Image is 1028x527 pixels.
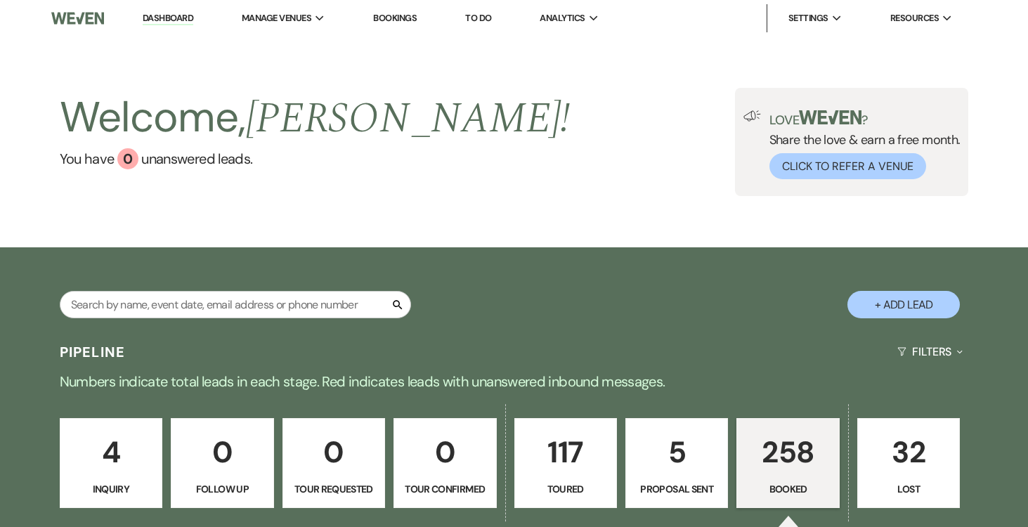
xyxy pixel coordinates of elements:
input: Search by name, event date, email address or phone number [60,291,411,318]
h3: Pipeline [60,342,126,362]
a: 5Proposal Sent [625,418,728,508]
p: 4 [69,429,153,476]
p: Proposal Sent [635,481,719,497]
span: [PERSON_NAME] ! [246,86,571,151]
span: Settings [788,11,828,25]
a: Bookings [373,12,417,24]
p: 32 [866,429,951,476]
img: Weven Logo [51,4,104,33]
a: You have 0 unanswered leads. [60,148,571,169]
p: 5 [635,429,719,476]
p: 0 [180,429,264,476]
p: 117 [523,429,608,476]
img: loud-speaker-illustration.svg [743,110,761,122]
p: Numbers indicate total leads in each stage. Red indicates leads with unanswered inbound messages. [8,370,1020,393]
p: Tour Confirmed [403,481,487,497]
div: Share the love & earn a free month. [761,110,961,179]
a: 32Lost [857,418,960,508]
img: weven-logo-green.svg [799,110,861,124]
a: To Do [465,12,491,24]
p: 0 [403,429,487,476]
p: Follow Up [180,481,264,497]
h2: Welcome, [60,88,571,148]
a: 0Follow Up [171,418,273,508]
p: Lost [866,481,951,497]
p: Toured [523,481,608,497]
a: 258Booked [736,418,839,508]
span: Manage Venues [242,11,311,25]
a: Dashboard [143,12,193,25]
p: Love ? [769,110,961,126]
button: + Add Lead [847,291,960,318]
button: Filters [892,333,968,370]
p: 0 [292,429,376,476]
span: Analytics [540,11,585,25]
a: 117Toured [514,418,617,508]
a: 0Tour Requested [282,418,385,508]
div: 0 [117,148,138,169]
a: 0Tour Confirmed [393,418,496,508]
a: 4Inquiry [60,418,162,508]
p: 258 [746,429,830,476]
p: Tour Requested [292,481,376,497]
p: Inquiry [69,481,153,497]
button: Click to Refer a Venue [769,153,926,179]
span: Resources [890,11,939,25]
p: Booked [746,481,830,497]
